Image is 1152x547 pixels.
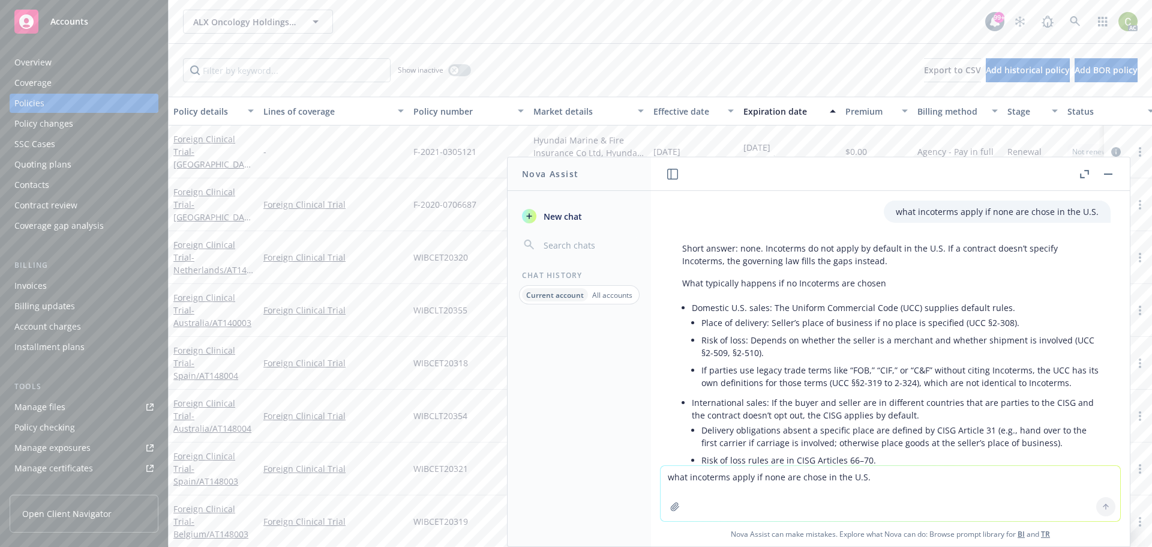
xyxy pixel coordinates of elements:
a: more [1133,250,1147,265]
span: Accounts [50,17,88,26]
a: more [1133,356,1147,370]
div: Account charges [14,317,81,336]
input: Search chats [541,237,637,253]
a: Foreign Clinical Trial [173,345,238,381]
span: F-2021-0305121 [413,145,476,158]
a: BI [1018,529,1025,539]
a: Foreign Clinical Trial [263,409,404,422]
a: Manage certificates [10,459,158,478]
li: International sales: If the buyer and seller are in different countries that are parties to the C... [692,394,1099,471]
li: If parties use legacy trade terms like “FOB,” “CIF,” or “C&F” without citing Incoterms, the UCC h... [701,361,1099,391]
div: Coverage gap analysis [14,216,104,235]
button: Lines of coverage [259,97,409,125]
a: Foreign Clinical Trial [263,198,404,211]
p: Short answer: none. Incoterms do not apply by default in the U.S. If a contract doesn’t specify I... [682,242,1099,267]
div: Stage [1007,105,1045,118]
a: Switch app [1091,10,1115,34]
span: WIBCET20318 [413,357,468,369]
a: Foreign Clinical Trial [173,292,251,328]
img: photo [1118,12,1138,31]
a: Quoting plans [10,155,158,174]
div: Manage files [14,397,65,417]
div: Installment plans [14,337,85,357]
a: Foreign Clinical Trial [173,239,251,288]
a: Foreign Clinical Trial [173,133,249,183]
div: Coverage [14,73,52,92]
span: ALX Oncology Holdings Inc. [193,16,297,28]
p: what incoterms apply if none are chose in the U.S. [896,205,1099,218]
p: All accounts [592,290,632,300]
a: Foreign Clinical Trial [173,450,238,487]
div: Contacts [14,175,49,195]
button: New chat [517,205,641,227]
div: Billing updates [14,297,75,316]
div: Tools [10,381,158,393]
span: WIBCLT20355 [413,304,467,316]
div: Market details [533,105,631,118]
div: Policy details [173,105,241,118]
div: Status [1067,105,1141,118]
span: WIBCLT20354 [413,409,467,422]
a: Contract review [10,196,158,215]
span: Not renewing [1072,147,1117,157]
a: Foreign Clinical Trial [263,251,404,264]
div: Policy number [413,105,511,118]
span: WIBCET20320 [413,251,468,264]
a: Foreign Clinical Trial [263,304,404,316]
span: F-2020-0706687 [413,198,476,211]
a: more [1133,409,1147,423]
div: Chat History [508,270,651,280]
a: more [1133,198,1147,212]
div: Policy checking [14,418,75,437]
li: Delivery obligations absent a specific place are defined by CISG Article 31 (e.g., hand over to t... [701,422,1099,452]
button: Policy details [169,97,259,125]
a: Foreign Clinical Trial [173,397,251,434]
div: Manage claims [14,479,75,498]
a: Foreign Clinical Trial [263,462,404,475]
a: Installment plans [10,337,158,357]
a: Foreign Clinical Trial [173,186,249,235]
button: Effective date [649,97,739,125]
a: Foreign Clinical Trial [263,357,404,369]
div: Contract review [14,196,77,215]
a: Foreign Clinical Trial [173,503,248,540]
a: SSC Cases [10,134,158,154]
button: Billing method [913,97,1003,125]
span: - [GEOGRAPHIC_DATA]/AT148001 [173,146,251,183]
h1: Nova Assist [522,168,578,180]
a: Manage claims [10,479,158,498]
div: Invoices [14,276,47,295]
span: WIBCET20321 [413,462,468,475]
span: Agency - Pay in full [917,145,994,158]
input: Filter by keyword... [183,58,391,82]
button: Add BOR policy [1075,58,1138,82]
a: Overview [10,53,158,72]
span: - Netherlands/AT148003 [173,252,253,288]
p: What typically happens if no Incoterms are chosen [682,277,1099,289]
span: Add BOR policy [1075,64,1138,76]
button: Stage [1003,97,1063,125]
div: Policies [14,94,44,113]
a: Manage exposures [10,438,158,458]
a: Foreign Clinical Trial [263,515,404,528]
div: Billing method [917,105,985,118]
button: Export to CSV [924,58,981,82]
span: [DATE] [653,145,680,158]
span: Show inactive [398,65,443,75]
div: non-recurring [743,154,782,162]
div: Effective date [653,105,721,118]
a: Policies [10,94,158,113]
div: Manage exposures [14,438,91,458]
span: $0.00 [845,145,867,158]
a: Search [1063,10,1087,34]
a: Contacts [10,175,158,195]
span: - [263,145,266,158]
a: Coverage [10,73,158,92]
span: [DATE] [743,141,782,162]
a: circleInformation [1109,145,1123,159]
div: Premium [845,105,895,118]
div: SSC Cases [14,134,55,154]
a: Stop snowing [1008,10,1032,34]
span: Add historical policy [986,64,1070,76]
a: more [1133,515,1147,529]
